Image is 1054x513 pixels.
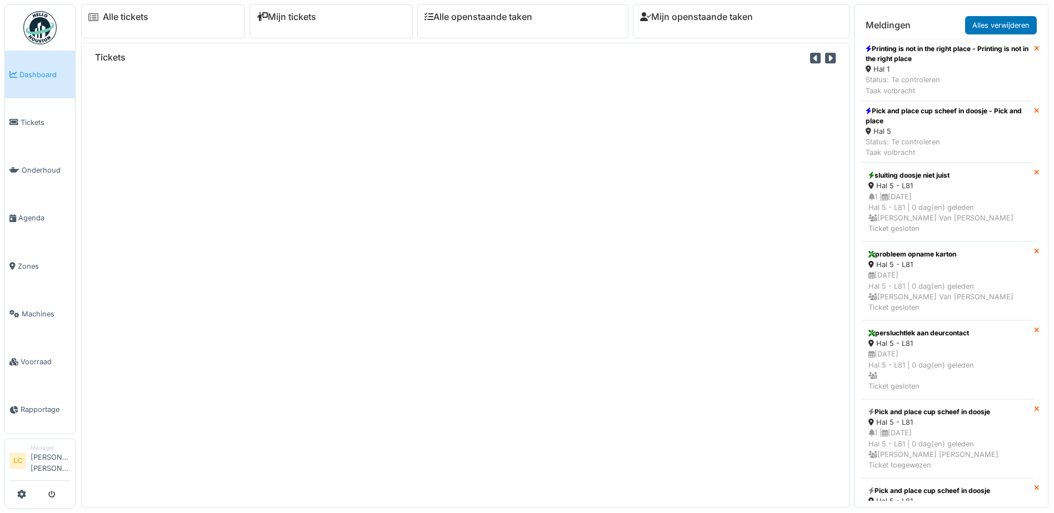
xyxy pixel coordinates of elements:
[866,64,1030,74] div: Hal 1
[866,126,1030,137] div: Hal 5
[861,101,1034,163] a: Pick and place cup scheef in doosje - Pick and place Hal 5 Status: Te controlerenTaak volbracht
[22,165,71,175] span: Onderhoud
[868,486,1027,496] div: Pick and place cup scheef in doosje
[5,194,75,242] a: Agenda
[424,12,532,22] a: Alle openstaande taken
[21,404,71,415] span: Rapportage
[868,328,1027,338] div: persluchtlek aan deurcontact
[31,444,71,478] li: [PERSON_NAME] [PERSON_NAME]
[868,428,1027,470] div: 1 | [DATE] Hal 5 - L81 | 0 dag(en) geleden [PERSON_NAME] [PERSON_NAME] Ticket toegewezen
[21,356,71,367] span: Voorraad
[868,270,1027,313] div: [DATE] Hal 5 - L81 | 0 dag(en) geleden [PERSON_NAME] Van [PERSON_NAME] Ticket gesloten
[861,39,1034,101] a: Printing is not in the right place - Printing is not in the right place Hal 1 Status: Te controle...
[965,16,1037,34] a: Alles verwijderen
[868,249,1027,259] div: probleem opname karton
[22,309,71,319] span: Machines
[866,44,1030,64] div: Printing is not in the right place - Printing is not in the right place
[868,192,1027,234] div: 1 | [DATE] Hal 5 - L81 | 0 dag(en) geleden [PERSON_NAME] Van [PERSON_NAME] Ticket gesloten
[5,51,75,98] a: Dashboard
[31,444,71,452] div: Manager
[868,259,1027,270] div: Hal 5 - L81
[18,261,71,271] span: Zones
[5,242,75,290] a: Zones
[868,496,1027,506] div: Hal 5 - L81
[5,290,75,338] a: Machines
[868,407,1027,417] div: Pick and place cup scheef in doosje
[95,52,126,63] h6: Tickets
[9,452,26,469] li: LC
[866,20,911,31] h6: Meldingen
[5,386,75,434] a: Rapportage
[868,338,1027,349] div: Hal 5 - L81
[5,98,75,146] a: Tickets
[866,137,1030,158] div: Status: Te controleren Taak volbracht
[861,320,1034,399] a: persluchtlek aan deurcontact Hal 5 - L81 [DATE]Hal 5 - L81 | 0 dag(en) geleden Ticket gesloten
[868,417,1027,428] div: Hal 5 - L81
[868,170,1027,180] div: sluiting doosje niet juist
[866,74,1030,95] div: Status: Te controleren Taak volbracht
[19,69,71,80] span: Dashboard
[868,349,1027,391] div: [DATE] Hal 5 - L81 | 0 dag(en) geleden Ticket gesloten
[861,163,1034,242] a: sluiting doosje niet juist Hal 5 - L81 1 |[DATE]Hal 5 - L81 | 0 dag(en) geleden [PERSON_NAME] Van...
[257,12,316,22] a: Mijn tickets
[5,147,75,194] a: Onderhoud
[861,242,1034,320] a: probleem opname karton Hal 5 - L81 [DATE]Hal 5 - L81 | 0 dag(en) geleden [PERSON_NAME] Van [PERSO...
[23,11,57,44] img: Badge_color-CXgf-gQk.svg
[868,180,1027,191] div: Hal 5 - L81
[866,106,1030,126] div: Pick and place cup scheef in doosje - Pick and place
[5,338,75,386] a: Voorraad
[861,399,1034,478] a: Pick and place cup scheef in doosje Hal 5 - L81 1 |[DATE]Hal 5 - L81 | 0 dag(en) geleden [PERSON_...
[640,12,753,22] a: Mijn openstaande taken
[9,444,71,481] a: LC Manager[PERSON_NAME] [PERSON_NAME]
[103,12,148,22] a: Alle tickets
[21,117,71,128] span: Tickets
[18,213,71,223] span: Agenda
